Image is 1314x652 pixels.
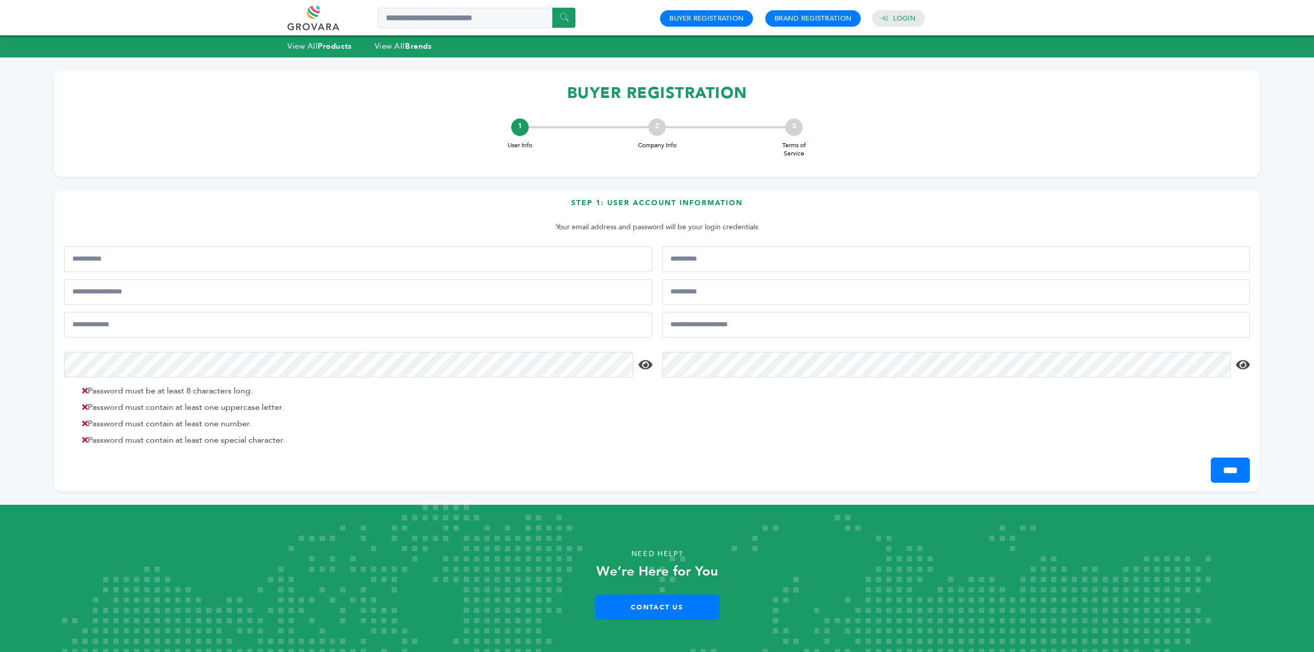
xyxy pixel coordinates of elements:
a: Brand Registration [775,14,852,23]
span: Terms of Service [774,141,815,159]
div: 2 [648,118,666,136]
a: View AllProducts [287,41,352,51]
li: Password must contain at least one special character. [77,434,650,446]
a: Contact Us [595,595,720,620]
span: Company Info [636,141,678,150]
div: 3 [785,118,803,136]
a: Buyer Registration [669,14,744,23]
strong: Brands [405,41,432,51]
span: User Info [499,141,540,150]
li: Password must contain at least one number. [77,418,650,430]
input: Last Name* [662,246,1250,272]
li: Password must be at least 8 characters long. [77,385,650,397]
p: Your email address and password will be your login credentials [69,221,1245,233]
a: Login [893,14,916,23]
input: Search a product or brand... [378,8,575,28]
input: First Name* [64,246,652,272]
input: Mobile Phone Number [64,279,652,305]
a: View AllBrands [375,41,432,51]
li: Password must contain at least one uppercase letter. [77,401,650,413]
p: Need Help? [66,546,1248,562]
input: Confirm Password* [662,352,1231,378]
input: Job Title* [662,279,1250,305]
div: 1 [511,118,529,136]
input: Email Address* [64,312,652,338]
input: Confirm Email Address* [662,312,1250,338]
input: Password* [64,352,633,378]
h3: Step 1: User Account Information [64,198,1250,216]
h1: BUYER REGISTRATION [64,78,1250,108]
strong: We’re Here for You [596,562,718,581]
strong: Products [318,41,352,51]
